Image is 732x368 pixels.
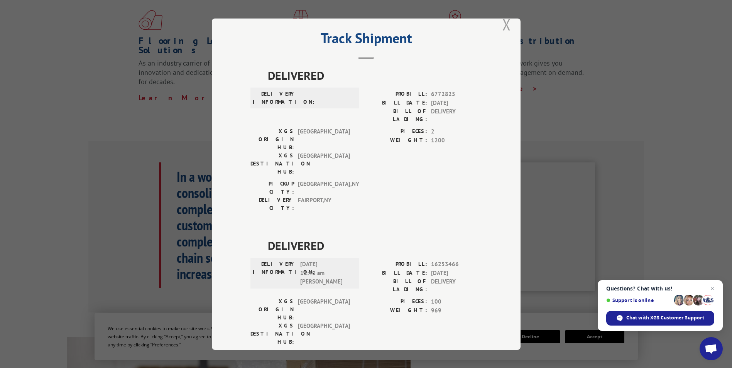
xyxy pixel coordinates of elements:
[700,337,723,360] a: Open chat
[366,268,427,277] label: BILL DATE:
[250,196,294,212] label: DELIVERY CITY:
[250,322,294,346] label: XGS DESTINATION HUB:
[298,180,350,196] span: [GEOGRAPHIC_DATA] , NY
[366,98,427,107] label: BILL DATE:
[253,90,296,106] label: DELIVERY INFORMATION:
[298,297,350,322] span: [GEOGRAPHIC_DATA]
[253,260,296,286] label: DELIVERY INFORMATION:
[431,98,482,107] span: [DATE]
[300,260,352,286] span: [DATE] 11:40 am [PERSON_NAME]
[250,33,482,47] h2: Track Shipment
[606,297,671,303] span: Support is online
[431,306,482,315] span: 969
[250,297,294,322] label: XGS ORIGIN HUB:
[431,136,482,145] span: 1200
[298,322,350,346] span: [GEOGRAPHIC_DATA]
[431,260,482,269] span: 16253466
[366,136,427,145] label: WEIGHT:
[298,196,350,212] span: FAIRPORT , NY
[431,297,482,306] span: 100
[366,107,427,123] label: BILL OF LADING:
[431,107,482,123] span: DELIVERY
[431,277,482,294] span: DELIVERY
[606,285,714,292] span: Questions? Chat with us!
[502,14,511,35] button: Close modal
[366,297,427,306] label: PIECES:
[298,152,350,176] span: [GEOGRAPHIC_DATA]
[268,67,482,84] span: DELIVERED
[431,268,482,277] span: [DATE]
[366,260,427,269] label: PROBILL:
[298,127,350,152] span: [GEOGRAPHIC_DATA]
[366,306,427,315] label: WEIGHT:
[366,90,427,99] label: PROBILL:
[366,277,427,294] label: BILL OF LADING:
[626,314,704,321] span: Chat with XGS Customer Support
[250,152,294,176] label: XGS DESTINATION HUB:
[268,237,482,254] span: DELIVERED
[250,127,294,152] label: XGS ORIGIN HUB:
[431,90,482,99] span: 6772825
[366,127,427,136] label: PIECES:
[250,180,294,196] label: PICKUP CITY:
[431,127,482,136] span: 2
[606,311,714,326] span: Chat with XGS Customer Support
